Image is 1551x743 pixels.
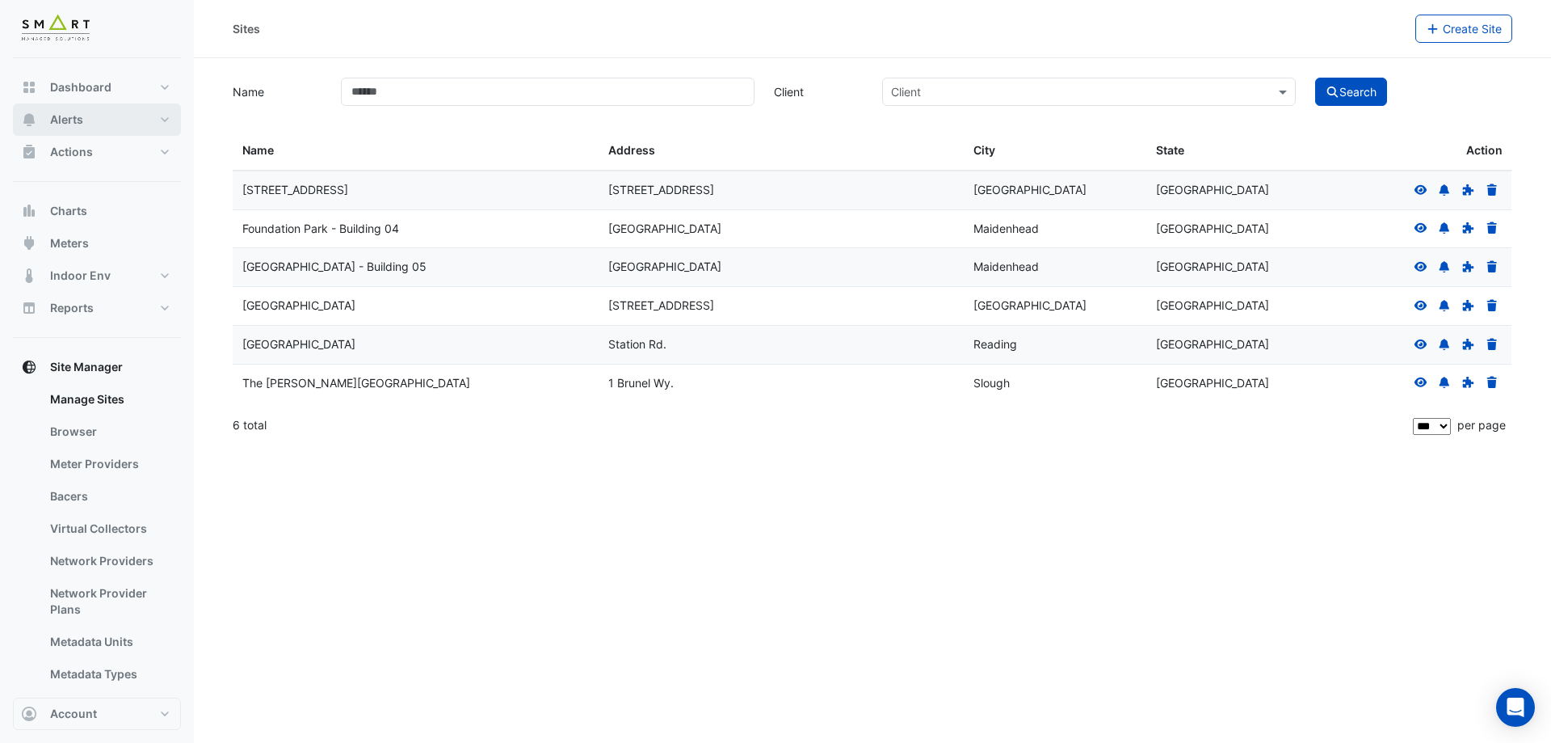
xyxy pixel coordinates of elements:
[37,480,181,513] a: Bacers
[13,698,181,730] button: Account
[973,374,1137,393] div: Slough
[1466,141,1503,160] span: Action
[608,297,955,315] div: [STREET_ADDRESS]
[37,383,181,416] a: Manage Sites
[973,258,1137,277] div: Maidenhead
[223,78,331,106] label: Name
[608,374,955,393] div: 1 Brunel Wy.
[242,336,589,354] div: [GEOGRAPHIC_DATA]
[19,13,92,45] img: Company Logo
[13,103,181,136] button: Alerts
[233,20,260,37] div: Sites
[1443,22,1502,36] span: Create Site
[764,78,872,106] label: Client
[50,706,97,722] span: Account
[1315,78,1388,106] button: Search
[37,448,181,480] a: Meter Providers
[608,181,955,200] div: [STREET_ADDRESS]
[242,143,274,157] span: Name
[1156,297,1319,315] div: [GEOGRAPHIC_DATA]
[37,658,181,690] a: Metadata Types
[608,336,955,354] div: Station Rd.
[1415,15,1513,43] button: Create Site
[21,203,37,219] app-icon: Charts
[21,268,37,284] app-icon: Indoor Env
[37,513,181,545] a: Virtual Collectors
[21,300,37,316] app-icon: Reports
[608,143,655,157] span: Address
[973,220,1137,239] div: Maidenhead
[233,405,1410,445] div: 6 total
[21,235,37,251] app-icon: Meters
[50,112,83,128] span: Alerts
[1156,336,1319,354] div: [GEOGRAPHIC_DATA]
[1485,260,1499,273] a: Delete Site
[608,258,955,277] div: [GEOGRAPHIC_DATA]
[13,260,181,292] button: Indoor Env
[13,227,181,260] button: Meters
[50,79,111,95] span: Dashboard
[1485,298,1499,312] a: Delete Site
[1485,376,1499,390] a: Delete Site
[37,416,181,448] a: Browser
[973,181,1137,200] div: [GEOGRAPHIC_DATA]
[13,351,181,383] button: Site Manager
[1485,337,1499,351] a: Delete Site
[242,181,589,200] div: [STREET_ADDRESS]
[1156,181,1319,200] div: [GEOGRAPHIC_DATA]
[1156,143,1184,157] span: State
[1457,418,1506,432] span: per page
[13,71,181,103] button: Dashboard
[50,203,87,219] span: Charts
[50,300,94,316] span: Reports
[37,577,181,626] a: Network Provider Plans
[1156,220,1319,239] div: [GEOGRAPHIC_DATA]
[37,626,181,658] a: Metadata Units
[1485,183,1499,196] a: Delete Site
[973,336,1137,354] div: Reading
[50,359,123,375] span: Site Manager
[21,79,37,95] app-icon: Dashboard
[37,690,181,723] a: Metadata
[242,258,589,277] div: [GEOGRAPHIC_DATA] - Building 05
[242,220,589,239] div: Foundation Park - Building 04
[50,235,89,251] span: Meters
[1156,374,1319,393] div: [GEOGRAPHIC_DATA]
[1496,688,1535,727] div: Open Intercom Messenger
[1485,222,1499,235] a: Delete Site
[973,297,1137,315] div: [GEOGRAPHIC_DATA]
[13,136,181,168] button: Actions
[973,143,995,157] span: City
[37,545,181,577] a: Network Providers
[21,112,37,128] app-icon: Alerts
[1156,258,1319,277] div: [GEOGRAPHIC_DATA]
[608,220,955,239] div: [GEOGRAPHIC_DATA]
[21,359,37,375] app-icon: Site Manager
[242,297,589,315] div: [GEOGRAPHIC_DATA]
[13,195,181,227] button: Charts
[50,268,111,284] span: Indoor Env
[50,144,93,160] span: Actions
[21,144,37,160] app-icon: Actions
[13,292,181,324] button: Reports
[242,374,589,393] div: The [PERSON_NAME][GEOGRAPHIC_DATA]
